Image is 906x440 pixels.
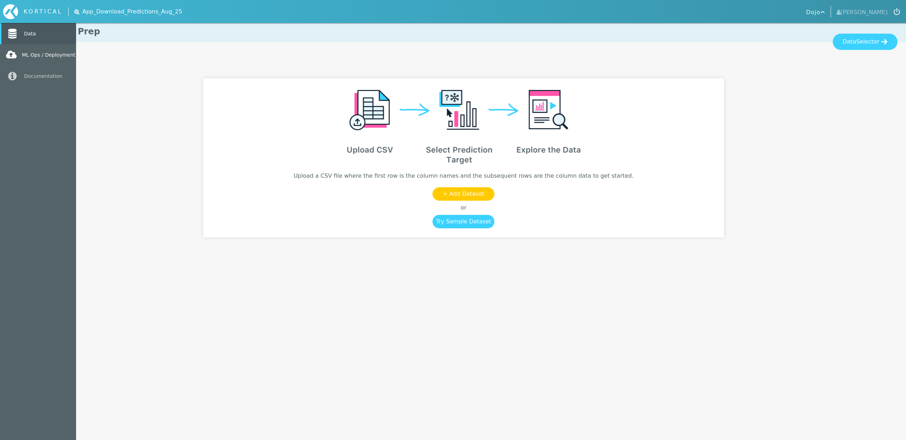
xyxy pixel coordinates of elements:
div: KORTICAL [24,7,63,16]
img: icon-arrow--selector--white.svg [820,11,825,14]
button: Dojo [802,6,831,18]
img: icon-arrow--light.svg [881,39,888,45]
img: icon-logout.svg [894,8,900,15]
a: KORTICAL [3,4,68,19]
span: Selector [856,38,879,46]
button: DataSelector [833,34,898,50]
h1: ML Data Prep [21,21,906,42]
img: icon-kortical.svg [3,4,18,19]
div: Home [3,4,68,19]
span: [PERSON_NAME] [837,7,888,17]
